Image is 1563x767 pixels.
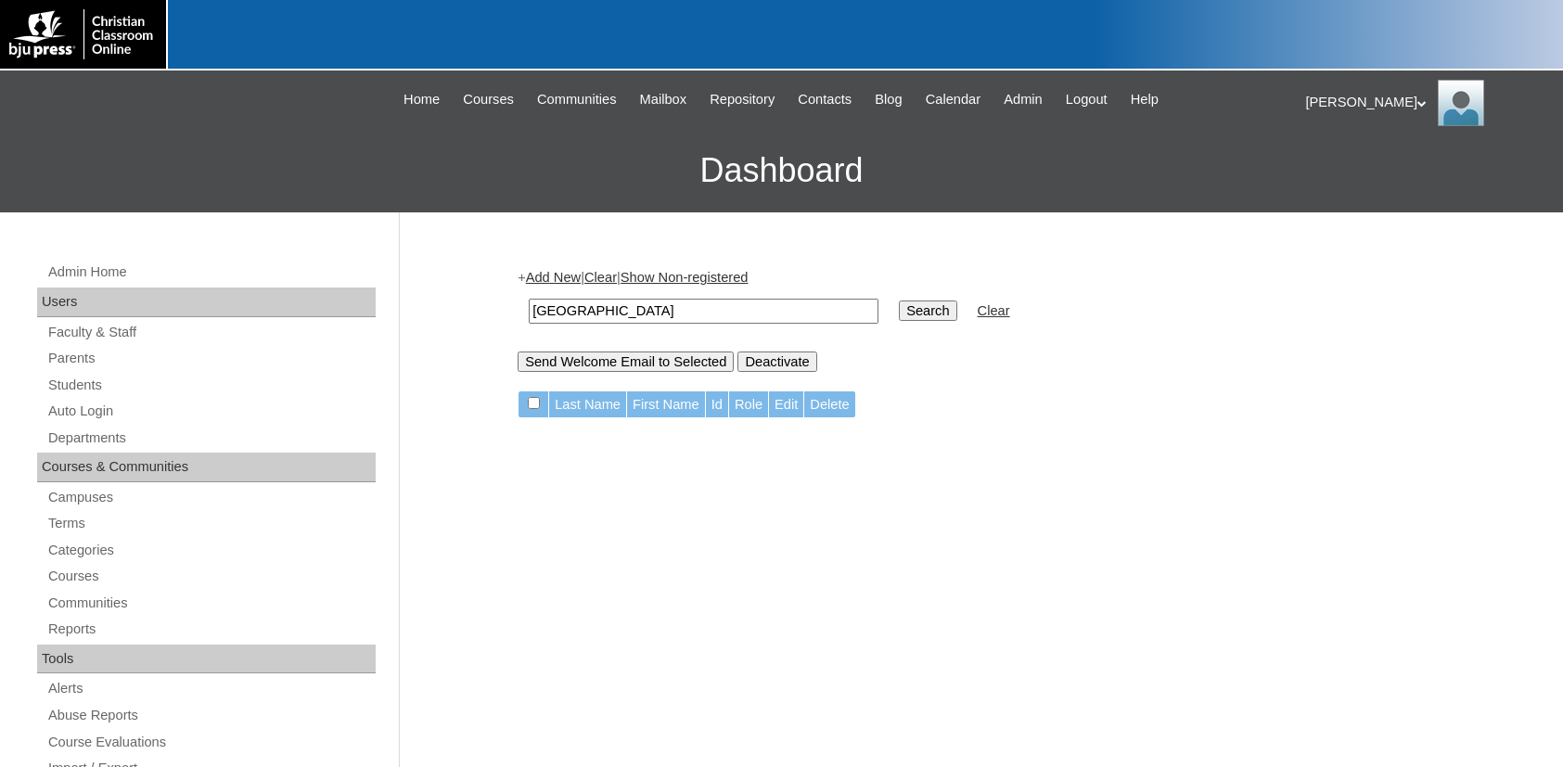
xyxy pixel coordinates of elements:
a: Help [1121,89,1168,110]
a: Mailbox [631,89,697,110]
a: Course Evaluations [46,731,376,754]
a: Repository [700,89,784,110]
span: Logout [1066,89,1108,110]
a: Clear [978,303,1010,318]
span: Courses [463,89,514,110]
a: Add New [526,270,581,285]
h3: Dashboard [9,129,1554,212]
span: Help [1131,89,1159,110]
a: Logout [1057,89,1117,110]
a: Auto Login [46,400,376,423]
a: Campuses [46,486,376,509]
div: [PERSON_NAME] [1306,80,1545,126]
span: Communities [537,89,617,110]
div: Courses & Communities [37,453,376,482]
input: Deactivate [737,352,816,372]
div: Users [37,288,376,317]
a: Communities [528,89,626,110]
a: Reports [46,618,376,641]
a: Departments [46,427,376,450]
span: Home [404,89,440,110]
td: Delete [804,391,854,418]
input: Search [899,300,956,321]
a: Alerts [46,677,376,700]
a: Abuse Reports [46,704,376,727]
td: First Name [627,391,705,418]
td: Edit [769,391,803,418]
span: Calendar [926,89,980,110]
span: Blog [875,89,902,110]
a: Calendar [916,89,990,110]
td: Last Name [549,391,626,418]
a: Faculty & Staff [46,321,376,344]
a: Communities [46,592,376,615]
div: + | | [518,268,1436,371]
input: Send Welcome Email to Selected [518,352,734,372]
span: Contacts [798,89,852,110]
a: Admin Home [46,261,376,284]
a: Admin [994,89,1052,110]
span: Mailbox [640,89,687,110]
a: Categories [46,539,376,562]
a: Blog [865,89,911,110]
input: Search [529,299,878,324]
td: Role [729,391,768,418]
a: Courses [454,89,523,110]
a: Courses [46,565,376,588]
a: Terms [46,512,376,535]
a: Parents [46,347,376,370]
span: Admin [1004,89,1043,110]
a: Home [394,89,449,110]
a: Contacts [788,89,861,110]
span: Repository [710,89,775,110]
td: Id [706,391,728,418]
a: Clear [584,270,617,285]
div: Tools [37,645,376,674]
img: logo-white.png [9,9,157,59]
img: Esther Loredo [1438,80,1484,126]
a: Students [46,374,376,397]
a: Show Non-registered [621,270,749,285]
